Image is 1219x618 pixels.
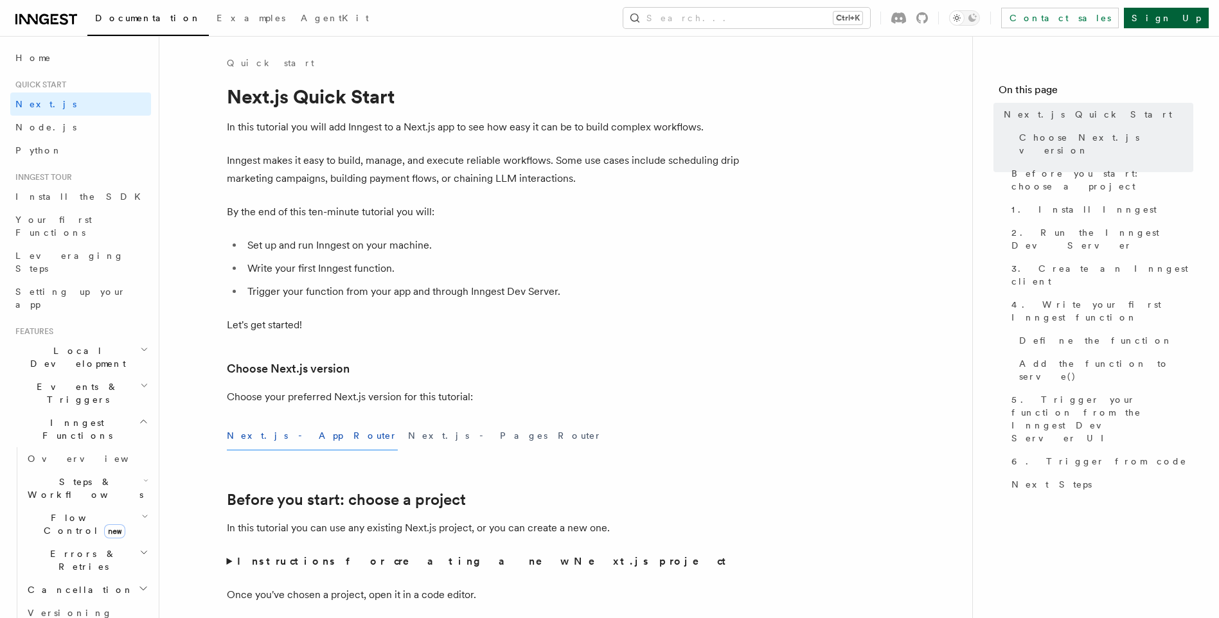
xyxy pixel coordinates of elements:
[22,547,139,573] span: Errors & Retries
[1006,162,1193,198] a: Before you start: choose a project
[227,152,741,188] p: Inngest makes it easy to build, manage, and execute reliable workflows. Some use cases include sc...
[1011,226,1193,252] span: 2. Run the Inngest Dev Server
[1006,388,1193,450] a: 5. Trigger your function from the Inngest Dev Server UI
[28,608,112,618] span: Versioning
[10,344,140,370] span: Local Development
[22,470,151,506] button: Steps & Workflows
[10,280,151,316] a: Setting up your app
[15,99,76,109] span: Next.js
[227,316,741,334] p: Let's get started!
[227,586,741,604] p: Once you've chosen a project, open it in a code editor.
[1004,108,1172,121] span: Next.js Quick Start
[95,13,201,23] span: Documentation
[10,339,151,375] button: Local Development
[10,80,66,90] span: Quick start
[1019,357,1193,383] span: Add the function to serve()
[301,13,369,23] span: AgentKit
[22,542,151,578] button: Errors & Retries
[22,475,143,501] span: Steps & Workflows
[227,85,741,108] h1: Next.js Quick Start
[1001,8,1119,28] a: Contact sales
[22,447,151,470] a: Overview
[10,172,72,182] span: Inngest tour
[1019,334,1173,347] span: Define the function
[949,10,980,26] button: Toggle dark mode
[227,491,466,509] a: Before you start: choose a project
[1006,450,1193,473] a: 6. Trigger from code
[244,236,741,254] li: Set up and run Inngest on your machine.
[22,511,141,537] span: Flow Control
[10,93,151,116] a: Next.js
[1011,478,1092,491] span: Next Steps
[999,82,1193,103] h4: On this page
[293,4,377,35] a: AgentKit
[1124,8,1209,28] a: Sign Up
[10,139,151,162] a: Python
[999,103,1193,126] a: Next.js Quick Start
[10,208,151,244] a: Your first Functions
[227,388,741,406] p: Choose your preferred Next.js version for this tutorial:
[1006,257,1193,293] a: 3. Create an Inngest client
[244,283,741,301] li: Trigger your function from your app and through Inngest Dev Server.
[22,578,151,601] button: Cancellation
[15,122,76,132] span: Node.js
[244,260,741,278] li: Write your first Inngest function.
[1014,352,1193,388] a: Add the function to serve()
[833,12,862,24] kbd: Ctrl+K
[227,57,314,69] a: Quick start
[1006,221,1193,257] a: 2. Run the Inngest Dev Server
[217,13,285,23] span: Examples
[209,4,293,35] a: Examples
[10,116,151,139] a: Node.js
[10,380,140,406] span: Events & Triggers
[28,454,160,464] span: Overview
[87,4,209,36] a: Documentation
[1006,293,1193,329] a: 4. Write your first Inngest function
[1011,455,1187,468] span: 6. Trigger from code
[237,555,731,567] strong: Instructions for creating a new Next.js project
[1011,203,1157,216] span: 1. Install Inngest
[10,411,151,447] button: Inngest Functions
[1011,298,1193,324] span: 4. Write your first Inngest function
[10,46,151,69] a: Home
[623,8,870,28] button: Search...Ctrl+K
[1011,393,1193,445] span: 5. Trigger your function from the Inngest Dev Server UI
[1019,131,1193,157] span: Choose Next.js version
[1006,473,1193,496] a: Next Steps
[227,203,741,221] p: By the end of this ten-minute tutorial you will:
[227,118,741,136] p: In this tutorial you will add Inngest to a Next.js app to see how easy it can be to build complex...
[22,506,151,542] button: Flow Controlnew
[408,421,602,450] button: Next.js - Pages Router
[1011,262,1193,288] span: 3. Create an Inngest client
[227,519,741,537] p: In this tutorial you can use any existing Next.js project, or you can create a new one.
[15,251,124,274] span: Leveraging Steps
[10,326,53,337] span: Features
[10,416,139,442] span: Inngest Functions
[15,215,92,238] span: Your first Functions
[15,287,126,310] span: Setting up your app
[15,191,148,202] span: Install the SDK
[227,360,350,378] a: Choose Next.js version
[22,583,134,596] span: Cancellation
[1011,167,1193,193] span: Before you start: choose a project
[10,244,151,280] a: Leveraging Steps
[227,421,398,450] button: Next.js - App Router
[227,552,741,570] summary: Instructions for creating a new Next.js project
[1014,329,1193,352] a: Define the function
[1014,126,1193,162] a: Choose Next.js version
[15,51,51,64] span: Home
[1006,198,1193,221] a: 1. Install Inngest
[10,185,151,208] a: Install the SDK
[104,524,125,538] span: new
[10,375,151,411] button: Events & Triggers
[15,145,62,155] span: Python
